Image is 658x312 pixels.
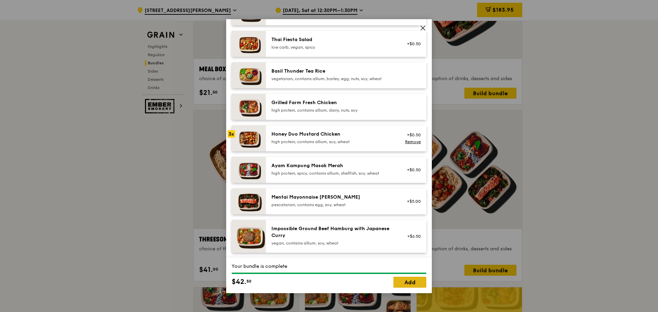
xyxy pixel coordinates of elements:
[271,131,394,138] div: Honey Duo Mustard Chicken
[393,277,426,288] a: Add
[232,220,266,253] img: daily_normal_HORZ-Impossible-Hamburg-With-Japanese-Curry.jpg
[228,130,235,138] div: 3x
[271,139,394,145] div: high protein, contains allium, soy, wheat
[271,171,394,176] div: high protein, spicy, contains allium, shellfish, soy, wheat
[271,68,394,75] div: Basil Thunder Tea Rice
[403,199,421,204] div: +$5.00
[271,108,394,113] div: high protein, contains allium, dairy, nuts, soy
[271,99,394,106] div: Grilled Farm Fresh Chicken
[232,157,266,183] img: daily_normal_Ayam_Kampung_Masak_Merah_Horizontal_.jpg
[246,278,252,284] span: 50
[271,194,394,201] div: Mentai Mayonnaise [PERSON_NAME]
[403,41,421,47] div: +$0.50
[232,31,266,57] img: daily_normal_Thai_Fiesta_Salad__Horizontal_.jpg
[271,202,394,208] div: pescatarian, contains egg, soy, wheat
[271,76,394,82] div: vegetarian, contains allium, barley, egg, nuts, soy, wheat
[403,167,421,173] div: +$0.50
[403,234,421,239] div: +$6.50
[271,45,394,50] div: low carb, vegan, spicy
[232,94,266,120] img: daily_normal_HORZ-Grilled-Farm-Fresh-Chicken.jpg
[271,225,394,239] div: Impossible Ground Beef Hamburg with Japanese Curry
[271,36,394,43] div: Thai Fiesta Salad
[405,139,421,144] a: Remove
[271,240,394,246] div: vegan, contains allium, soy, wheat
[232,277,246,287] span: $42.
[271,162,394,169] div: Ayam Kampung Masak Merah
[232,125,266,151] img: daily_normal_Honey_Duo_Mustard_Chicken__Horizontal_.jpg
[403,132,421,138] div: +$0.50
[232,263,426,270] div: Your bundle is complete
[232,188,266,214] img: daily_normal_Mentai-Mayonnaise-Aburi-Salmon-HORZ.jpg
[232,62,266,88] img: daily_normal_HORZ-Basil-Thunder-Tea-Rice.jpg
